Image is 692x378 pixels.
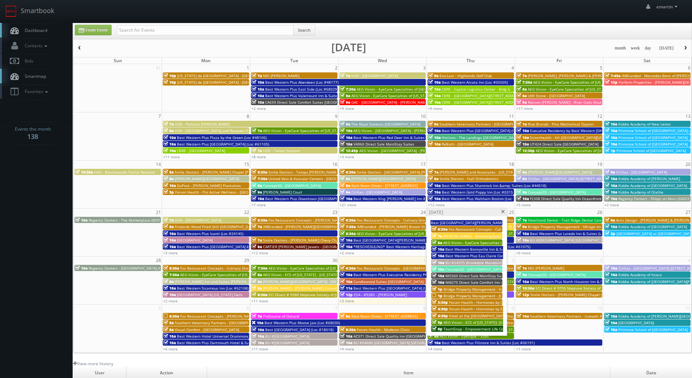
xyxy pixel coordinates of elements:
span: 10a [340,142,352,147]
span: 10a [428,87,441,92]
span: 8a [252,286,262,291]
span: Best Western Plus [GEOGRAPHIC_DATA] (Loc #35038) [353,286,446,291]
a: +3 more [340,154,354,159]
span: Best Western King [PERSON_NAME] Inn & Suites (Loc #62106) [353,196,461,201]
a: +3 more [163,250,178,255]
span: 8a [163,279,174,284]
span: AEG Vision - EyeCare Specialties of [US_STATE] - A1A Family EyeCare [357,231,475,236]
span: 10a [432,247,444,252]
span: 10a [432,260,444,265]
span: Rack Room Shoes - [STREET_ADDRESS] [351,183,418,188]
span: 8a [252,272,262,277]
span: Kiddie Academy of [GEOGRAPHIC_DATA] [618,224,687,229]
span: 10a [517,135,529,140]
a: +9 more [428,106,442,111]
span: Executive Residency by Best Western [DATE] (Loc #44764) [530,128,631,133]
span: 7:30a [340,224,356,229]
span: 7a [163,122,174,127]
span: CA559 Direct Sale Comfort Suites [GEOGRAPHIC_DATA] [265,100,360,105]
span: AEG Vision - EyeCare Specialties of [GEOGRAPHIC_DATA][US_STATE] - [GEOGRAPHIC_DATA] [357,87,512,92]
span: Smartmap [21,73,46,79]
span: 9a [517,224,527,229]
span: Concept3D - [GEOGRAPHIC_DATA] [263,183,321,188]
a: +8 more [251,154,266,159]
span: Kiddie Academy of Olathe [618,190,663,195]
span: Kiddie Academy of New Lenox [618,122,671,127]
span: 10a [605,135,617,140]
span: VA960 Direct Sale MainStay Suites [353,142,414,147]
span: Primrose School of [GEOGRAPHIC_DATA] [618,135,688,140]
span: 9a [605,170,615,175]
span: 11a [340,286,352,291]
span: 9a [428,73,438,78]
span: 10a [605,272,617,277]
span: DuPont - [PERSON_NAME] Plantation [177,183,241,188]
span: CBRE - Capital Logistics Center - Bldg 6 [442,87,510,92]
span: 10a [428,183,441,188]
span: 8a [252,244,262,249]
span: Bridge Property Management - Vue at [GEOGRAPHIC_DATA] [444,287,547,292]
span: 10a [340,128,352,133]
span: HGV - [GEOGRAPHIC_DATA] [175,218,221,223]
span: 7a [252,73,262,78]
span: Heartland Dental - Trail Ridge Dental Care [528,218,602,223]
span: 8a [163,224,174,229]
span: 10a [517,238,529,243]
a: +2 more [251,106,266,111]
span: [PERSON_NAME][GEOGRAPHIC_DATA] [351,176,416,181]
span: 10a [605,279,617,284]
span: Best Western Sicamous Inn (Loc #62108) [177,286,248,291]
span: 10:30a [75,170,93,175]
button: month [612,44,628,53]
span: 12:30p [517,148,535,153]
span: AEG Vision - EyeCare Specialties of [US_STATE] – Southwest Orlando Eye Care [180,272,315,277]
span: [PERSON_NAME] and Associates - [US_STATE][GEOGRAPHIC_DATA] [440,170,554,175]
span: FL508 Direct Sale Quality Inn Oceanfront [530,196,602,201]
span: 10a [163,286,176,291]
span: 10a [163,231,176,236]
span: 10p [163,80,176,85]
span: [US_STATE] de [GEOGRAPHIC_DATA] - [GEOGRAPHIC_DATA] [177,73,278,78]
span: 9a [163,128,174,133]
span: Concept3D - [GEOGRAPHIC_DATA] [528,272,586,277]
span: Smile Doctors - [PERSON_NAME] Chapel [PERSON_NAME] Orthodontic [175,170,296,175]
span: 6:30a [252,218,267,223]
span: ScionHealth - KH [GEOGRAPHIC_DATA][US_STATE] [530,135,616,140]
span: Best Western Plus Isanti (Loc #24145) [177,231,243,236]
button: [DATE] [657,44,676,53]
span: 10a [252,80,264,85]
span: 7a [252,238,262,243]
span: 10a [252,87,264,92]
span: Best Western Gold Poppy Inn (Loc #03153) [442,190,516,195]
span: 9a [252,190,262,195]
span: AEG Vision - EyeCare Specialties of [US_STATE] – [PERSON_NAME] Vision [533,80,659,85]
a: +2 more [604,202,619,207]
span: 2p [605,231,615,236]
span: Best Western Plus Downtown [GEOGRAPHIC_DATA] (Loc #48199) [265,196,377,201]
span: Forum Health - Pro Active Wellness - [GEOGRAPHIC_DATA] [175,190,275,195]
span: 10:30a [517,286,534,291]
span: 7a [517,73,527,78]
span: Firebirds Wood Fired Grill [GEOGRAPHIC_DATA] [175,224,256,229]
span: Eva-Last - Highlands Golf Club [440,73,492,78]
span: 1p [432,287,442,292]
span: 10a [163,292,176,297]
span: 7a [252,224,262,229]
span: Primrose School of [GEOGRAPHIC_DATA] [616,148,686,153]
span: 7:30a [340,87,356,92]
span: 10a [428,128,441,133]
span: 9a [517,176,527,181]
button: Search [293,25,315,36]
span: [PERSON_NAME][GEOGRAPHIC_DATA] [175,176,239,181]
span: 9a [340,100,350,105]
span: 10a [605,142,617,147]
a: +7 more [251,202,266,207]
input: Search for Events [117,25,294,35]
a: +12 more [428,202,445,207]
span: 10a [605,128,617,133]
span: AEG Vision - [GEOGRAPHIC_DATA] - [PERSON_NAME][GEOGRAPHIC_DATA] [353,128,478,133]
span: emartin [656,4,680,10]
span: HGV - [GEOGRAPHIC_DATA] [351,73,398,78]
span: [GEOGRAPHIC_DATA] [US_STATE] Dells [177,292,243,297]
span: Fox Restaurant Concepts - Culinary Dropout - [GEOGRAPHIC_DATA] [449,227,563,232]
